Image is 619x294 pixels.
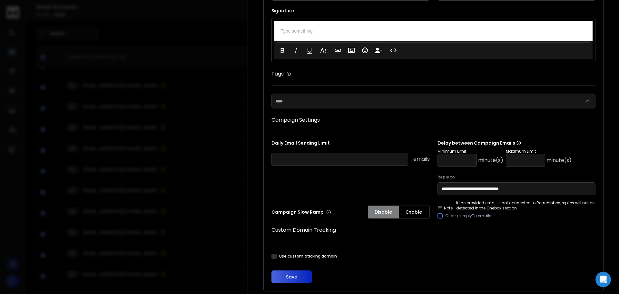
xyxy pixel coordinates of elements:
p: Delay between Campaign Emails [437,140,572,146]
button: Code View [387,44,399,57]
button: Enable [399,206,430,218]
h1: Tags [271,70,284,78]
button: Save [271,270,312,283]
button: Insert Image (Ctrl+P) [345,44,358,57]
button: Italic (Ctrl+I) [290,44,302,57]
label: Reply to [437,175,596,180]
p: minute(s) [478,157,503,164]
button: Insert Unsubscribe Link [372,44,385,57]
div: Open Intercom Messenger [595,272,611,287]
span: Note: [437,206,454,211]
label: Signature [271,8,595,13]
button: Emoticons [359,44,371,57]
button: Insert Link (Ctrl+K) [332,44,344,57]
label: Use custom tracking domain [279,254,337,259]
p: Campaign Slow Ramp [271,209,331,215]
label: Clear all replyTo emails [445,213,491,218]
h1: Custom Domain Tracking [271,226,595,234]
button: More Text [317,44,329,57]
p: Daily Email Sending Limit [271,140,430,149]
p: Maximum Limit [506,149,572,154]
button: Bold (Ctrl+B) [276,44,289,57]
p: minute(s) [546,157,572,164]
div: If the provided email is not connected to ReachInbox, replies will not be detected in the Onebox ... [437,200,596,211]
p: emails [413,155,430,163]
h1: Campaign Settings [271,116,595,124]
p: Minimum Limit [437,149,503,154]
button: Disable [368,206,399,218]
